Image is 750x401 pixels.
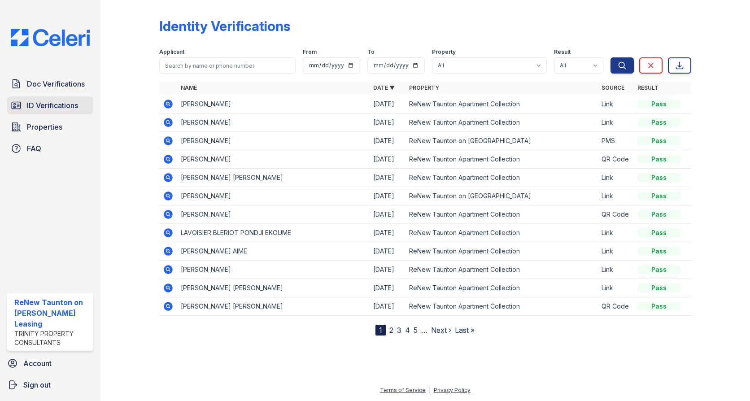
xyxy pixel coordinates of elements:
div: Pass [637,302,680,311]
td: [PERSON_NAME] [177,132,370,150]
a: Next › [431,326,451,335]
div: Pass [637,136,680,145]
td: [DATE] [370,95,406,113]
a: Doc Verifications [7,75,93,93]
div: Pass [637,210,680,219]
label: Result [554,48,571,56]
td: [PERSON_NAME] [177,187,370,205]
label: From [303,48,317,56]
a: Last » [455,326,475,335]
td: [DATE] [370,224,406,242]
td: [PERSON_NAME] [PERSON_NAME] [177,279,370,297]
td: [DATE] [370,279,406,297]
td: [DATE] [370,261,406,279]
span: FAQ [27,143,41,154]
div: ReNew Taunton on [PERSON_NAME] Leasing [14,297,90,329]
td: Link [598,113,634,132]
td: ReNew Taunton Apartment Collection [406,224,598,242]
td: [PERSON_NAME] [177,150,370,169]
a: Date ▼ [373,84,395,91]
div: Pass [637,155,680,164]
td: Link [598,279,634,297]
td: ReNew Taunton Apartment Collection [406,297,598,316]
span: ID Verifications [27,100,78,111]
td: [DATE] [370,150,406,169]
td: LAVOISIER BLERIOT PONDJI EKOUME [177,224,370,242]
td: [DATE] [370,169,406,187]
td: ReNew Taunton on [GEOGRAPHIC_DATA] [406,132,598,150]
td: [DATE] [370,187,406,205]
div: Identity Verifications [159,18,290,34]
a: ID Verifications [7,96,93,114]
div: 1 [375,325,386,336]
td: [DATE] [370,113,406,132]
span: Properties [27,122,62,132]
td: ReNew Taunton Apartment Collection [406,242,598,261]
td: [PERSON_NAME] [177,95,370,113]
td: Link [598,261,634,279]
span: Sign out [23,379,51,390]
input: Search by name or phone number [159,57,296,74]
td: QR Code [598,297,634,316]
a: 2 [389,326,393,335]
td: Link [598,169,634,187]
div: Pass [637,100,680,109]
td: ReNew Taunton Apartment Collection [406,279,598,297]
a: Source [602,84,624,91]
a: FAQ [7,139,93,157]
div: Pass [637,192,680,200]
a: Account [4,354,97,372]
td: ReNew Taunton Apartment Collection [406,95,598,113]
td: ReNew Taunton Apartment Collection [406,261,598,279]
td: [PERSON_NAME] [177,205,370,224]
td: Link [598,95,634,113]
div: Trinity Property Consultants [14,329,90,347]
div: Pass [637,283,680,292]
td: Link [598,224,634,242]
a: 3 [397,326,401,335]
div: Pass [637,118,680,127]
td: QR Code [598,205,634,224]
a: Property [409,84,439,91]
a: 5 [414,326,418,335]
td: PMS [598,132,634,150]
td: ReNew Taunton Apartment Collection [406,205,598,224]
div: Pass [637,173,680,182]
img: CE_Logo_Blue-a8612792a0a2168367f1c8372b55b34899dd931a85d93a1a3d3e32e68fde9ad4.png [4,29,97,46]
a: Privacy Policy [434,387,471,393]
td: [DATE] [370,297,406,316]
td: [PERSON_NAME] [177,113,370,132]
td: Link [598,187,634,205]
div: Pass [637,265,680,274]
label: Applicant [159,48,184,56]
div: | [429,387,431,393]
span: Doc Verifications [27,78,85,89]
a: 4 [405,326,410,335]
td: [PERSON_NAME] [PERSON_NAME] [177,169,370,187]
div: Pass [637,228,680,237]
a: Terms of Service [380,387,426,393]
td: Link [598,242,634,261]
span: … [421,325,427,336]
div: Pass [637,247,680,256]
label: To [367,48,375,56]
td: ReNew Taunton Apartment Collection [406,113,598,132]
span: Account [23,358,52,369]
a: Name [181,84,197,91]
td: [DATE] [370,132,406,150]
td: [PERSON_NAME] AIME [177,242,370,261]
td: ReNew Taunton Apartment Collection [406,169,598,187]
label: Property [432,48,456,56]
a: Sign out [4,376,97,394]
td: ReNew Taunton on [GEOGRAPHIC_DATA] [406,187,598,205]
a: Properties [7,118,93,136]
td: [DATE] [370,205,406,224]
td: [PERSON_NAME] [PERSON_NAME] [177,297,370,316]
td: [DATE] [370,242,406,261]
td: [PERSON_NAME] [177,261,370,279]
a: Result [637,84,658,91]
td: QR Code [598,150,634,169]
td: ReNew Taunton Apartment Collection [406,150,598,169]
